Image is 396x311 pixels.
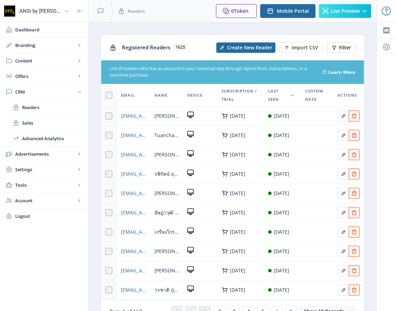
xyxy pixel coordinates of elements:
a: Edit page [338,189,349,196]
a: Edit page [338,247,349,254]
span: [PERSON_NAME] แก้วกับทอง [154,266,179,275]
span: Import CSV [292,45,318,50]
span: [EMAIL_ADDRESS][DOMAIN_NAME] [121,150,146,159]
div: [DATE] [230,191,245,196]
span: Last Seen [268,87,290,104]
span: Tools [15,182,76,188]
a: Edit page [349,228,360,235]
a: Edit page [349,151,360,157]
span: [PERSON_NAME] [154,112,179,120]
span: Registered Readers [122,44,170,51]
a: New page [212,42,275,53]
span: Filter [339,45,351,50]
div: [DATE] [274,112,289,120]
a: Advanced Analytics [7,131,82,146]
div: [DATE] [274,170,289,178]
span: รพิรัตน์ ฤทธิ์[PERSON_NAME] [154,170,179,178]
span: Content [15,57,76,64]
div: [DATE] [274,266,289,275]
span: Logout [15,213,83,220]
span: Readers [128,8,145,14]
div: [DATE] [274,131,289,139]
button: Mobile Portal [260,4,315,18]
a: Edit page [349,247,360,254]
span: Tuanchai Panput [154,131,179,139]
a: [EMAIL_ADDRESS][DOMAIN_NAME] [121,189,146,197]
div: [DATE] [230,287,245,293]
a: [EMAIL_ADDRESS][DOMAIN_NAME] [121,131,146,139]
a: Edit page [338,151,349,157]
a: [EMAIL_ADDRESS][DOMAIN_NAME] [121,247,146,255]
div: [DATE] [274,228,289,236]
img: properties.app_icon.png [4,6,15,17]
span: Settings [15,166,76,173]
span: Sales [22,119,82,126]
a: Edit page [349,267,360,273]
a: Edit page [338,286,349,293]
span: Token [234,8,248,14]
div: [DATE] [230,268,245,273]
button: 0Token [216,4,257,18]
span: [PERSON_NAME] [154,247,179,255]
button: Create New Reader [216,42,275,53]
a: Edit page [338,132,349,138]
a: Edit page [349,286,360,293]
div: [DATE] [230,113,245,119]
a: Edit page [338,170,349,177]
a: [EMAIL_ADDRESS][DOMAIN_NAME] [121,228,146,236]
span: Account [15,197,76,204]
div: [DATE] [230,152,245,157]
a: Edit page [349,209,360,215]
a: Edit page [349,189,360,196]
a: Readers [7,100,82,115]
div: [DATE] [274,150,289,159]
div: [DATE] [274,208,289,217]
span: Readers [22,104,82,111]
span: Device [187,91,202,99]
a: Edit page [338,209,349,215]
span: Create New Reader [227,45,272,50]
a: Edit page [349,132,360,138]
a: [EMAIL_ADDRESS][DOMAIN_NAME] [121,286,146,294]
span: Branding [15,42,76,49]
div: [DATE] [230,171,245,177]
a: [EMAIL_ADDRESS][DOMAIN_NAME] [121,112,146,120]
div: [DATE] [230,249,245,254]
span: Actions [338,91,357,99]
span: Live Preview [331,8,360,14]
a: [EMAIL_ADDRESS][DOMAIN_NAME] [121,208,146,217]
a: Sales [7,115,82,130]
div: [DATE] [274,286,289,294]
span: [PERSON_NAME] ขาวกิจ[PERSON_NAME] [154,150,179,159]
span: อัษฎาวุฒิ วัฒนะโสภาคย์ [154,208,179,217]
span: 1625 [173,44,188,51]
span: Email [121,91,135,99]
div: ANSi by [PERSON_NAME] [19,3,61,19]
span: Custom Data [305,87,329,104]
button: Live Preview [319,4,371,18]
a: Edit page [349,112,360,119]
div: [DATE] [274,247,289,255]
button: Filter [327,42,356,53]
a: Edit page [338,267,349,273]
span: Dashboard [15,26,83,33]
button: Import CSV [280,42,323,53]
div: List of readers who has an account in your Universal App through Opt-in form, Subscriptions, or a... [110,66,314,79]
a: [EMAIL_ADDRESS][DOMAIN_NAME] [121,266,146,275]
a: [EMAIL_ADDRESS][DOMAIN_NAME] [121,170,146,178]
a: Edit page [338,228,349,235]
div: [DATE] [230,210,245,215]
div: [DATE] [274,189,289,197]
div: [DATE] [230,133,245,138]
span: CRM [15,88,76,95]
div: [DATE] [230,229,245,235]
a: New page [275,42,323,53]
